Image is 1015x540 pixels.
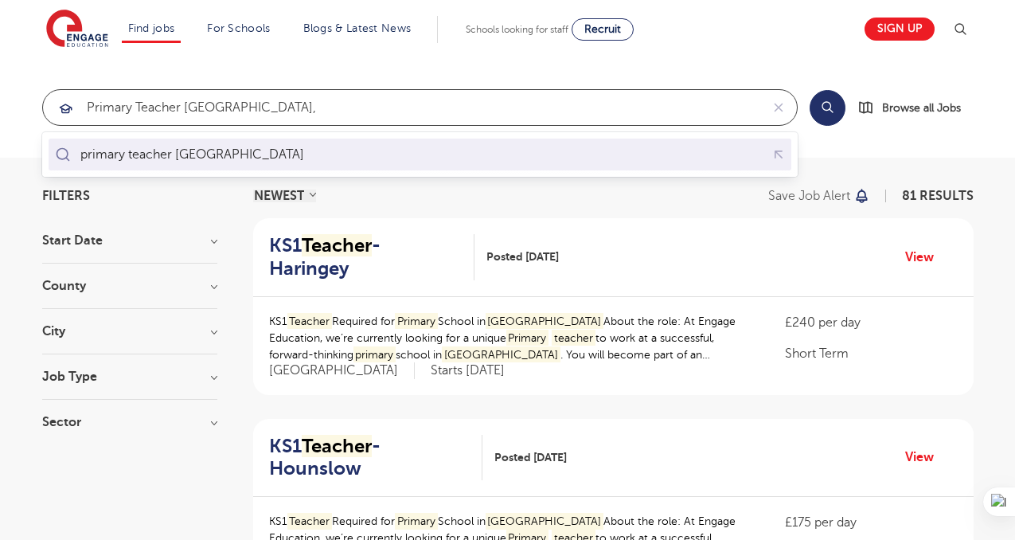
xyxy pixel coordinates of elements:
p: £240 per day [785,313,957,332]
h3: Job Type [42,370,217,383]
button: Save job alert [768,190,871,202]
a: For Schools [207,22,270,34]
mark: primary [353,346,396,363]
p: Save job alert [768,190,850,202]
h2: KS1 - Hounslow [269,435,470,481]
h3: Start Date [42,234,217,247]
img: Engage Education [46,10,108,49]
a: View [905,247,946,268]
span: [GEOGRAPHIC_DATA] [269,362,415,379]
a: Browse all Jobs [858,99,974,117]
a: View [905,447,946,468]
span: Recruit [584,23,621,35]
mark: [GEOGRAPHIC_DATA] [486,313,604,330]
button: Fill query with "primary teacher london" [766,143,791,167]
a: KS1Teacher- Hounslow [269,435,483,481]
mark: Primary [395,313,438,330]
div: Submit [42,89,798,126]
h3: City [42,325,217,338]
span: Browse all Jobs [882,99,961,117]
span: Posted [DATE] [486,248,559,265]
input: Submit [43,90,760,125]
h3: Sector [42,416,217,428]
p: £175 per day [785,513,957,532]
mark: [GEOGRAPHIC_DATA] [442,346,560,363]
mark: Teacher [302,435,372,457]
mark: teacher [552,330,595,346]
mark: [GEOGRAPHIC_DATA] [486,513,604,530]
mark: Primary [395,513,438,530]
div: primary teacher [GEOGRAPHIC_DATA] [80,147,304,162]
p: Short Term [785,344,957,363]
ul: Submit [49,139,791,170]
h2: KS1 - Haringey [269,234,462,280]
span: Schools looking for staff [466,24,568,35]
mark: Teacher [287,513,333,530]
a: Sign up [865,18,935,41]
button: Clear [760,90,797,125]
mark: Teacher [287,313,333,330]
span: Posted [DATE] [494,449,567,466]
a: KS1Teacher- Haringey [269,234,474,280]
p: KS1 Required for School in About the role: At Engage Education, we’re currently looking for a uni... [269,313,754,363]
a: Find jobs [128,22,175,34]
a: Recruit [572,18,634,41]
button: Search [810,90,845,126]
p: Starts [DATE] [431,362,505,379]
a: Blogs & Latest News [303,22,412,34]
mark: Primary [506,330,549,346]
h3: County [42,280,217,292]
mark: Teacher [302,234,372,256]
span: 81 RESULTS [902,189,974,203]
span: Filters [42,190,90,202]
